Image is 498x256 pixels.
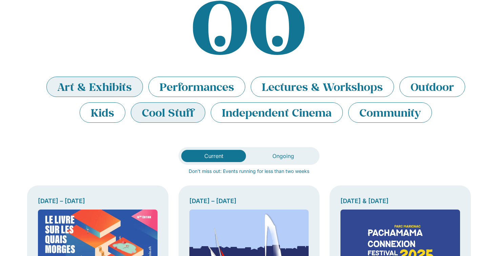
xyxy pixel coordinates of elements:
div: [DATE] – [DATE] [38,196,158,205]
div: [DATE] & [DATE] [340,196,460,205]
span: Current [204,153,223,159]
div: [DATE] – [DATE] [189,196,309,205]
li: Art & Exhibits [46,77,143,97]
li: Kids [80,102,125,123]
p: Don’t miss out: Events running for less than two weeks [27,168,471,175]
span: Ongoing [272,153,294,159]
li: Lectures & Workshops [251,77,394,97]
li: Cool Stuff [131,102,205,123]
li: Community [348,102,432,123]
li: Outdoor [399,77,465,97]
li: Performances [148,77,245,97]
li: Independent Cinema [211,102,343,123]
